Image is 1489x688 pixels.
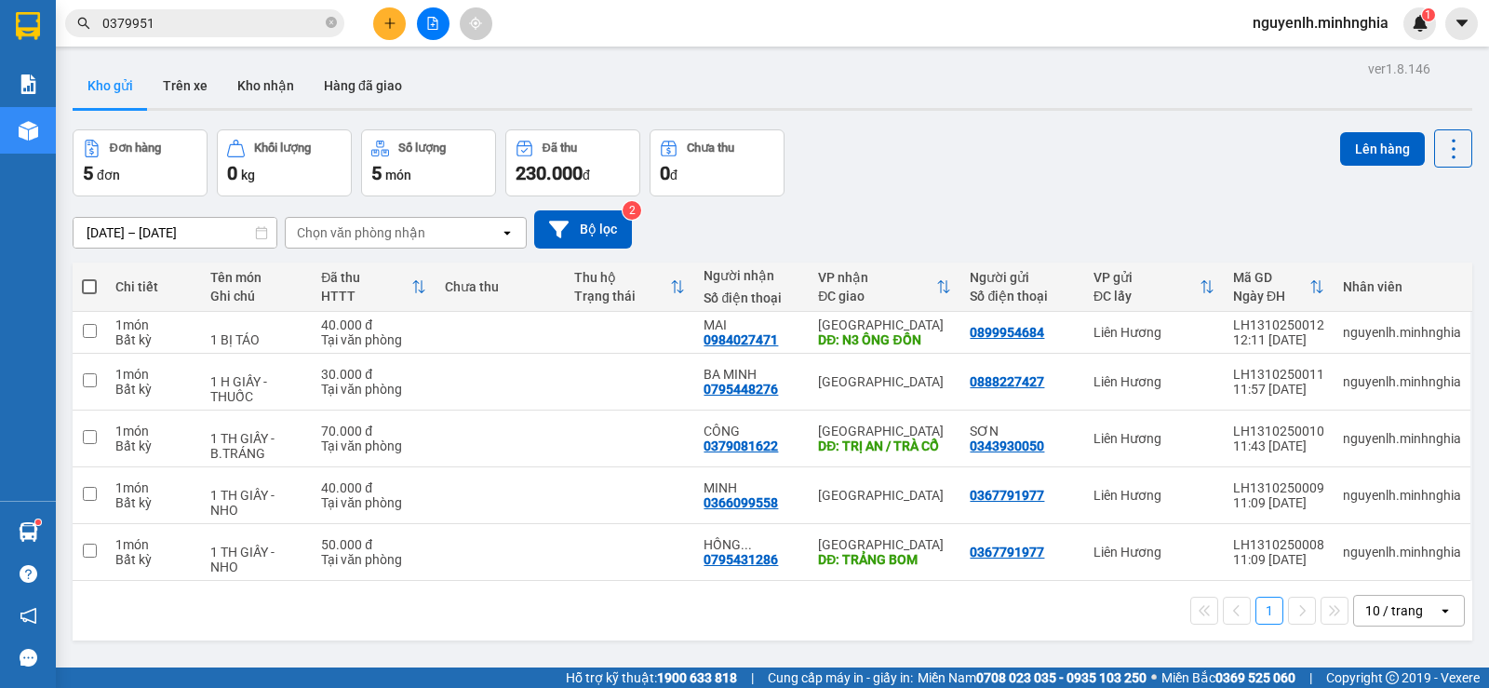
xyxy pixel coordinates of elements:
div: Số lượng [398,142,446,155]
div: 0795431286 [704,552,778,567]
div: 70.000 đ [321,424,425,438]
div: DĐ: TRỊ AN / TRÀ CỔ [818,438,951,453]
input: Select a date range. [74,218,276,248]
input: Tìm tên, số ĐT hoặc mã đơn [102,13,322,34]
div: Bất kỳ [115,332,192,347]
button: Đã thu230.000đ [505,129,640,196]
div: 50.000 đ [321,537,425,552]
div: Trạng thái [574,289,670,304]
div: HTTT [321,289,410,304]
div: ĐC lấy [1093,289,1200,304]
span: Miền Nam [918,668,1147,688]
div: 0899954684 [970,325,1044,340]
button: file-add [417,7,449,40]
span: Miền Bắc [1161,668,1295,688]
span: đ [583,168,590,182]
div: Ngày ĐH [1233,289,1309,304]
button: Trên xe [148,63,222,108]
div: 0367791977 [970,545,1044,560]
div: Liên Hương [1093,545,1214,560]
img: solution-icon [19,74,38,94]
div: [GEOGRAPHIC_DATA] [818,537,951,552]
div: 40.000 đ [321,317,425,332]
div: ver 1.8.146 [1368,59,1430,79]
div: 1 TH GIẤY - NHO [210,545,302,574]
div: 0367791977 [970,488,1044,503]
div: 0984027471 [704,332,778,347]
span: | [751,668,754,688]
div: CÔNG [704,424,799,438]
div: 0343930050 [970,438,1044,453]
button: aim [460,7,492,40]
span: Hỗ trợ kỹ thuật: [566,668,737,688]
img: icon-new-feature [1412,15,1429,32]
div: 0795448276 [704,382,778,397]
img: logo-vxr [16,12,40,40]
div: VP gửi [1093,270,1200,285]
button: Khối lượng0kg [217,129,352,196]
div: SƠN [970,424,1074,438]
div: LH1310250011 [1233,367,1324,382]
div: Liên Hương [1093,488,1214,503]
span: search [77,17,90,30]
div: ĐC giao [818,289,936,304]
div: 0379081622 [704,438,778,453]
div: 11:09 [DATE] [1233,552,1324,567]
img: warehouse-icon [19,121,38,141]
span: Cung cấp máy in - giấy in: [768,668,913,688]
th: Toggle SortBy [1224,263,1334,312]
span: copyright [1386,671,1399,684]
div: Khối lượng [254,142,311,155]
div: Người nhận [704,268,799,283]
div: [GEOGRAPHIC_DATA] [818,374,951,389]
span: 0 [660,162,670,184]
div: 11:09 [DATE] [1233,495,1324,510]
div: Tại văn phòng [321,332,425,347]
th: Toggle SortBy [565,263,694,312]
div: nguyenlh.minhnghia [1343,545,1461,560]
div: nguyenlh.minhnghia [1343,325,1461,340]
div: Người gửi [970,270,1074,285]
div: HỒNG THƯƠNG [704,537,799,552]
div: nguyenlh.minhnghia [1343,431,1461,446]
span: question-circle [20,565,37,583]
button: Kho gửi [73,63,148,108]
th: Toggle SortBy [1084,263,1224,312]
div: nguyenlh.minhnghia [1343,488,1461,503]
span: message [20,649,37,667]
div: 1 BỊ TÁO [210,332,302,347]
th: Toggle SortBy [312,263,435,312]
div: 1 món [115,367,192,382]
span: | [1309,668,1312,688]
span: 5 [371,162,382,184]
div: VP nhận [818,270,936,285]
div: LH1310250010 [1233,424,1324,438]
button: 1 [1255,597,1283,625]
span: plus [383,17,396,30]
span: 1 [1425,8,1431,21]
div: 0888227427 [970,374,1044,389]
span: nguyenlh.minhnghia [1238,11,1403,34]
svg: open [1438,603,1453,618]
div: [GEOGRAPHIC_DATA] [818,488,951,503]
div: Nhân viên [1343,279,1461,294]
div: 11:57 [DATE] [1233,382,1324,397]
div: 1 món [115,537,192,552]
div: Đơn hàng [110,142,161,155]
div: Chưa thu [687,142,734,155]
button: plus [373,7,406,40]
span: close-circle [326,17,337,28]
button: Hàng đã giao [309,63,417,108]
div: DĐ: TRẢNG BOM [818,552,951,567]
button: Chưa thu0đ [650,129,785,196]
div: Mã GD [1233,270,1309,285]
div: 1 TH GIẤY - NHO [210,488,302,518]
div: LH1310250008 [1233,537,1324,552]
div: 1 món [115,424,192,438]
span: caret-down [1454,15,1470,32]
div: LH1310250009 [1233,480,1324,495]
div: Tại văn phòng [321,382,425,397]
div: 1 món [115,480,192,495]
button: Đơn hàng5đơn [73,129,208,196]
span: 0 [227,162,237,184]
